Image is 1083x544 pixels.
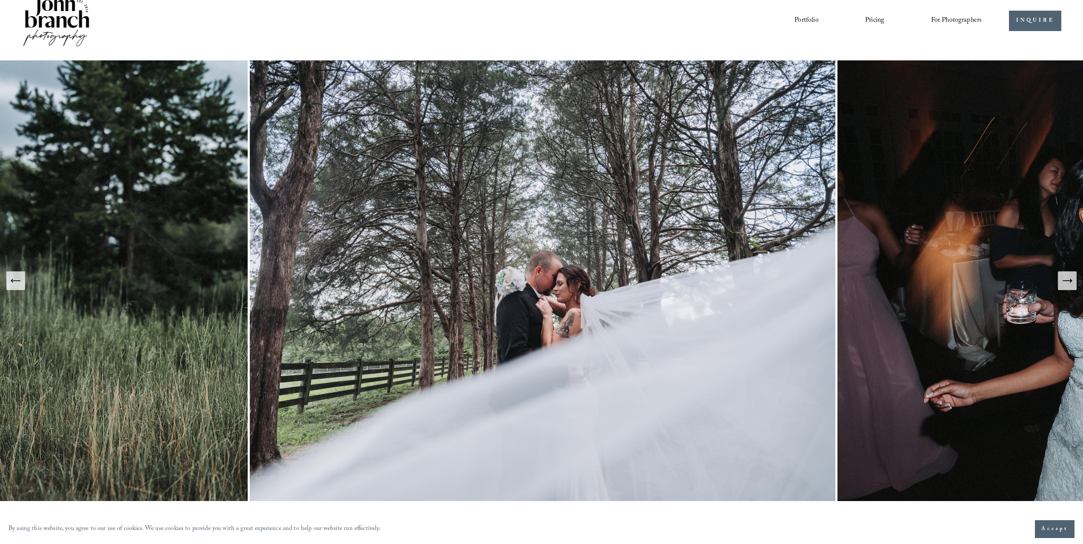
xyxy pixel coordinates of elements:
[9,523,381,535] p: By using this website, you agree to our use of cookies. We use cookies to provide you with a grea...
[1035,520,1074,538] button: Accept
[250,60,837,501] img: Gentry Farm Danville Elopement Photography
[794,14,818,28] a: Portfolio
[1009,11,1061,31] a: INQUIRE
[1041,525,1068,533] span: Accept
[931,14,982,28] a: folder dropdown
[931,14,982,27] span: For Photographers
[865,14,884,28] a: Pricing
[1058,271,1077,290] button: Next Slide
[6,271,25,290] button: Previous Slide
